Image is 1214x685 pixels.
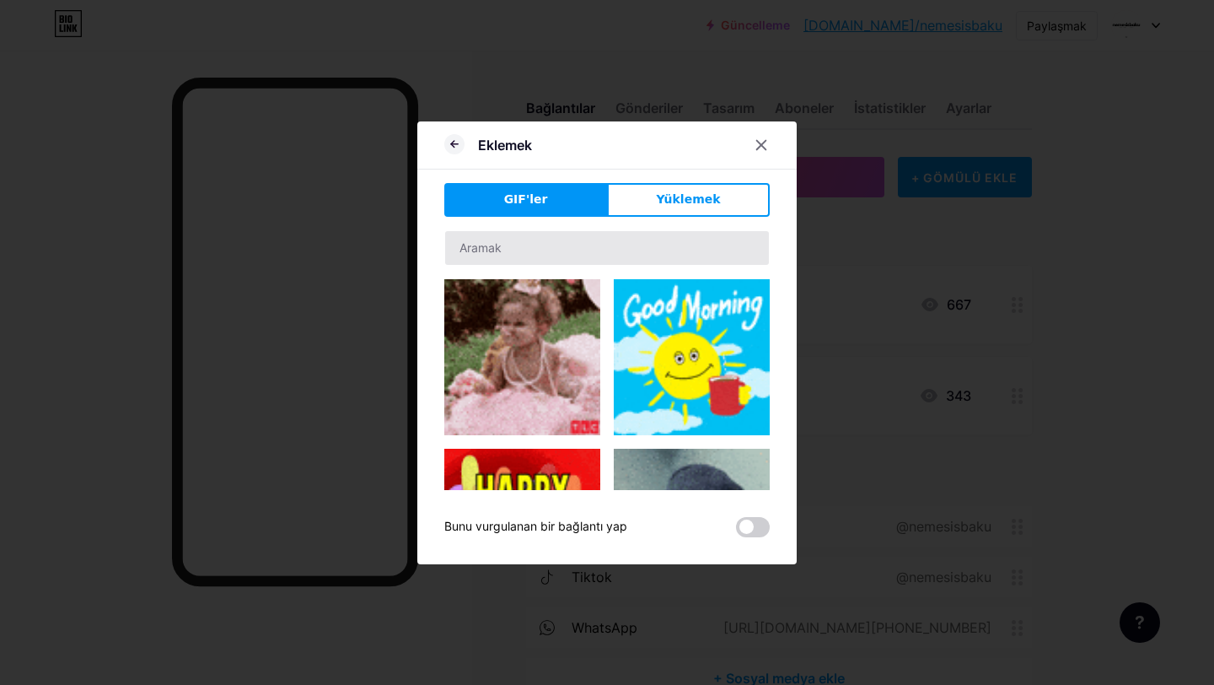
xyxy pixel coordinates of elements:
[444,279,600,435] img: Gihpy
[656,192,720,206] font: Yüklemek
[444,183,607,217] button: GIF'ler
[444,519,627,533] font: Bunu vurgulanan bir bağlantı yap
[614,449,770,644] img: Gihpy
[478,137,532,154] font: Eklemek
[444,449,600,605] img: Gihpy
[607,183,770,217] button: Yüklemek
[614,279,770,435] img: Gihpy
[504,192,548,206] font: GIF'ler
[445,231,769,265] input: Aramak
